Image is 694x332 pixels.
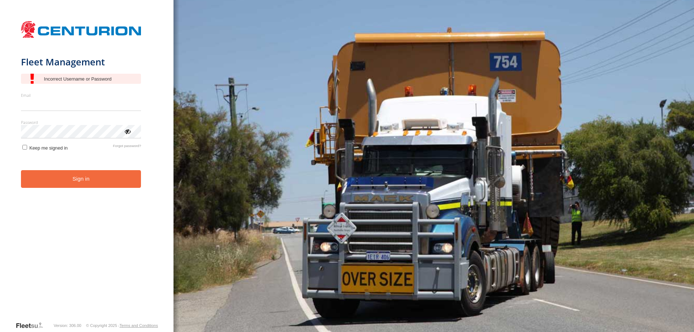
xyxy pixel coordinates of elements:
a: Terms and Conditions [120,323,158,328]
input: Keep me signed in [22,145,27,150]
div: ViewPassword [124,128,131,135]
img: Centurion Transport [21,20,141,39]
div: Version: 306.00 [54,323,81,328]
a: Forgot password? [113,144,141,151]
h1: Fleet Management [21,56,141,68]
span: Keep me signed in [29,145,68,151]
div: © Copyright 2025 - [86,323,158,328]
label: Password [21,120,141,125]
button: Sign in [21,170,141,188]
a: Visit our Website [16,322,49,329]
label: Email [21,92,141,98]
form: main [21,17,153,321]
